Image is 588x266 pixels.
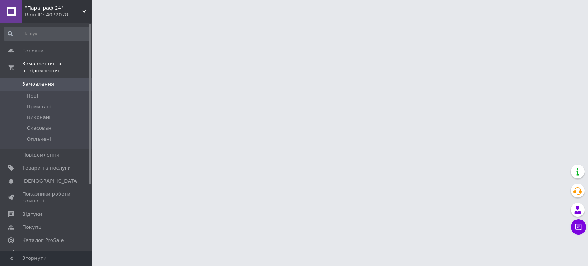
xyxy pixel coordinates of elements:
[25,11,92,18] div: Ваш ID: 4072078
[27,93,38,100] span: Нові
[4,27,90,41] input: Пошук
[22,224,43,231] span: Покупці
[22,178,79,184] span: [DEMOGRAPHIC_DATA]
[22,191,71,204] span: Показники роботи компанії
[22,237,64,244] span: Каталог ProSale
[22,250,49,257] span: Аналітика
[25,5,82,11] span: "Параграф 24"
[27,114,51,121] span: Виконані
[22,165,71,171] span: Товари та послуги
[27,125,53,132] span: Скасовані
[22,211,42,218] span: Відгуки
[27,136,51,143] span: Оплачені
[22,152,59,158] span: Повідомлення
[27,103,51,110] span: Прийняті
[571,219,586,235] button: Чат з покупцем
[22,81,54,88] span: Замовлення
[22,60,92,74] span: Замовлення та повідомлення
[22,47,44,54] span: Головна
